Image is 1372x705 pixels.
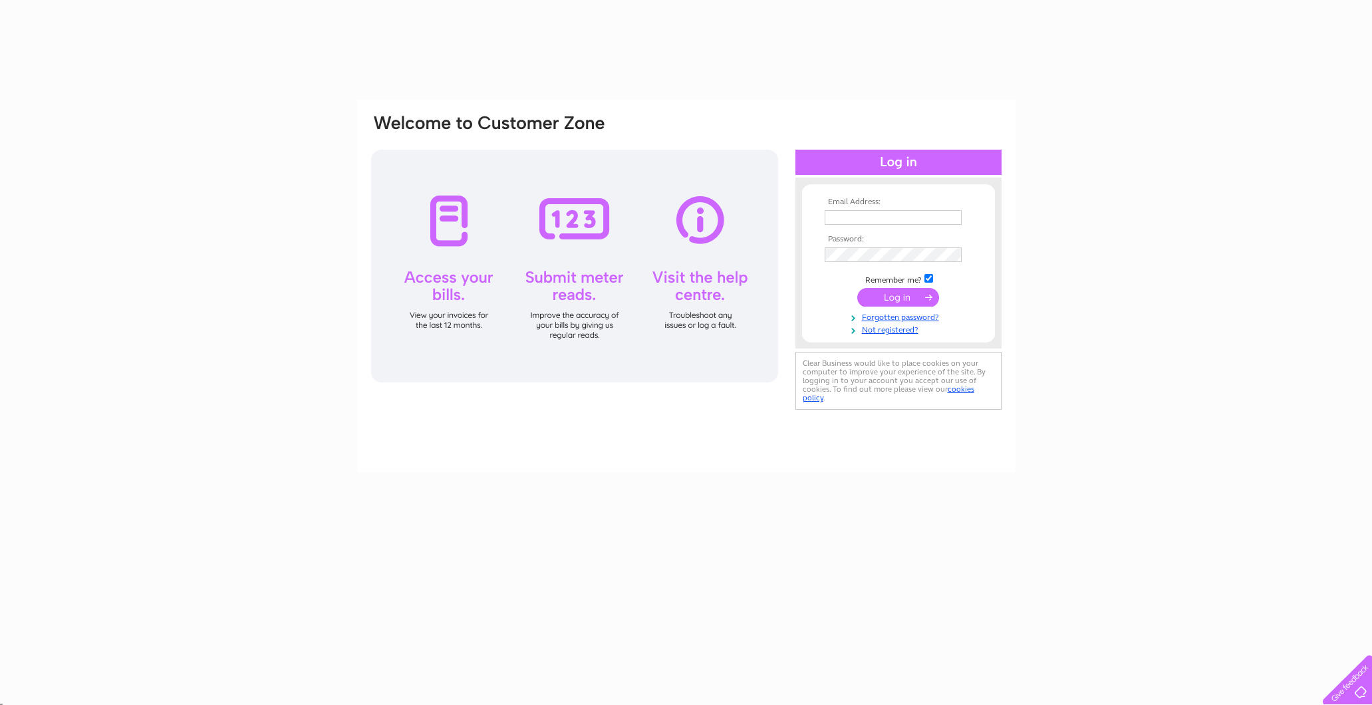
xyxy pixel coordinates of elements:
[821,198,976,207] th: Email Address:
[821,272,976,285] td: Remember me?
[803,384,974,402] a: cookies policy
[825,310,976,323] a: Forgotten password?
[857,288,939,307] input: Submit
[795,352,1002,410] div: Clear Business would like to place cookies on your computer to improve your experience of the sit...
[821,235,976,244] th: Password:
[825,323,976,335] a: Not registered?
